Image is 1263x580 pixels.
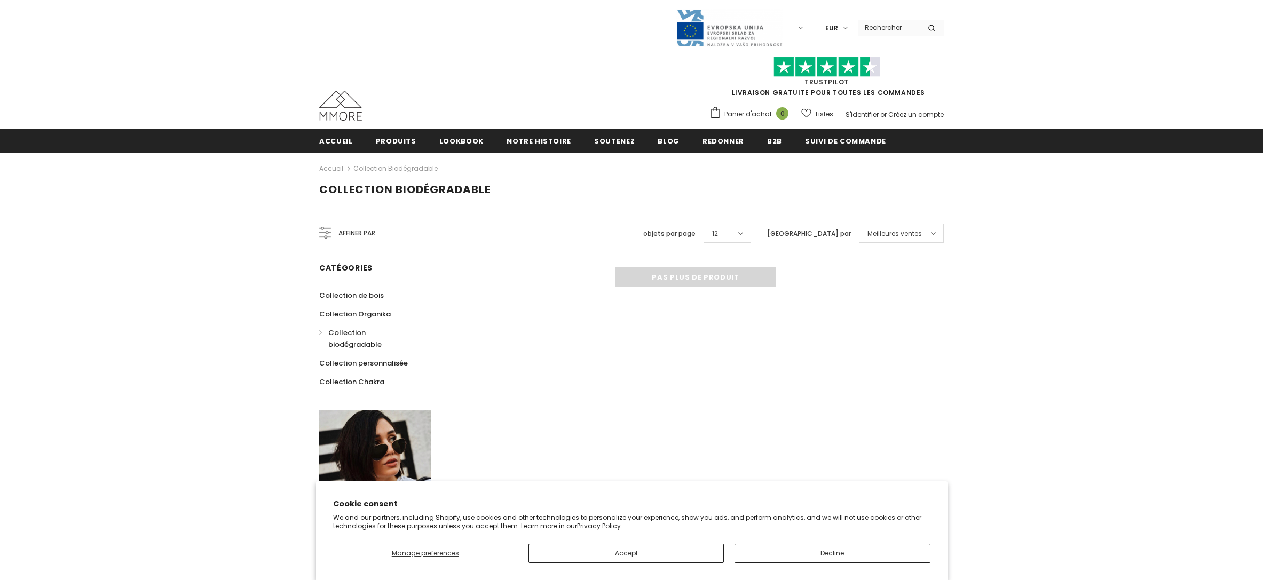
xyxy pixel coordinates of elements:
a: S'identifier [846,110,879,119]
span: Panier d'achat [724,109,772,120]
span: Listes [816,109,833,120]
a: Collection Organika [319,305,391,323]
span: Catégories [319,263,373,273]
a: Accueil [319,162,343,175]
span: EUR [825,23,838,34]
h2: Cookie consent [333,498,930,510]
img: Cas MMORE [319,91,362,121]
span: 12 [712,228,718,239]
button: Manage preferences [333,544,518,563]
span: Lookbook [439,136,484,146]
img: Javni Razpis [676,9,783,47]
a: Listes [801,105,833,123]
span: Blog [658,136,680,146]
a: Blog [658,129,680,153]
span: Accueil [319,136,353,146]
a: Lookbook [439,129,484,153]
a: Suivi de commande [805,129,886,153]
button: Decline [735,544,930,563]
span: Suivi de commande [805,136,886,146]
a: Redonner [702,129,744,153]
span: Redonner [702,136,744,146]
a: Panier d'achat 0 [709,106,794,122]
a: TrustPilot [804,77,849,86]
span: Produits [376,136,416,146]
a: Collection Chakra [319,372,384,391]
span: Notre histoire [507,136,571,146]
a: Privacy Policy [577,521,621,530]
span: Affiner par [338,227,375,239]
label: [GEOGRAPHIC_DATA] par [767,228,851,239]
span: Collection Chakra [319,377,384,387]
span: 0 [776,107,788,120]
span: Meilleures ventes [867,228,922,239]
a: Notre histoire [507,129,571,153]
p: We and our partners, including Shopify, use cookies and other technologies to personalize your ex... [333,513,930,530]
span: Collection biodégradable [319,182,491,197]
a: Collection de bois [319,286,384,305]
span: Manage preferences [392,549,459,558]
label: objets par page [643,228,696,239]
button: Accept [528,544,724,563]
span: or [880,110,887,119]
span: Collection Organika [319,309,391,319]
a: Accueil [319,129,353,153]
a: Javni Razpis [676,23,783,32]
img: Faites confiance aux étoiles pilotes [773,57,880,77]
a: Collection biodégradable [319,323,420,354]
a: B2B [767,129,782,153]
a: Créez un compte [888,110,944,119]
span: B2B [767,136,782,146]
span: Collection personnalisée [319,358,408,368]
span: Collection de bois [319,290,384,300]
a: soutenez [594,129,635,153]
span: LIVRAISON GRATUITE POUR TOUTES LES COMMANDES [709,61,944,97]
span: Collection biodégradable [328,328,382,349]
input: Search Site [858,20,920,35]
a: Collection biodégradable [353,164,438,173]
a: Produits [376,129,416,153]
span: soutenez [594,136,635,146]
a: Collection personnalisée [319,354,408,372]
